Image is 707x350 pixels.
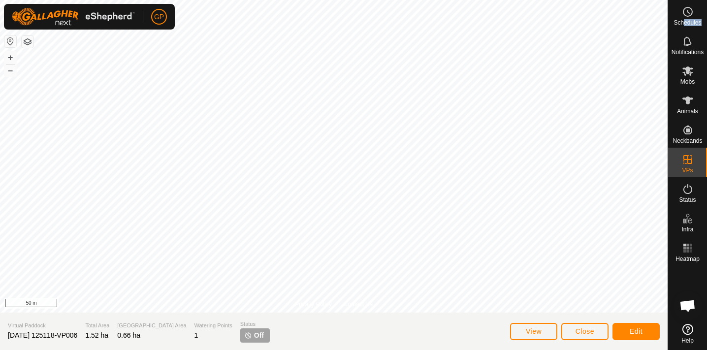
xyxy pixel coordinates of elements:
button: – [4,64,16,76]
span: [DATE] 125118-VP006 [8,331,77,339]
span: Mobs [680,79,695,85]
span: [GEOGRAPHIC_DATA] Area [117,321,186,330]
img: turn-off [244,331,252,339]
button: Edit [612,323,660,340]
span: Close [576,327,594,335]
span: Edit [630,327,643,335]
button: Close [561,323,609,340]
button: + [4,52,16,64]
span: 0.66 ha [117,331,140,339]
button: Map Layers [22,36,33,48]
span: Schedules [674,20,701,26]
img: Gallagher Logo [12,8,135,26]
span: Virtual Paddock [8,321,77,330]
span: Status [240,320,270,328]
span: Infra [681,226,693,232]
button: View [510,323,557,340]
span: View [526,327,542,335]
span: GP [154,12,164,22]
button: Reset Map [4,35,16,47]
div: Open chat [673,291,703,320]
span: Heatmap [675,256,700,262]
a: Help [668,320,707,348]
span: VPs [682,167,693,173]
span: 1.52 ha [85,331,108,339]
span: Status [679,197,696,203]
span: Off [254,330,264,341]
a: Contact Us [344,300,373,309]
span: Neckbands [673,138,702,144]
a: Privacy Policy [295,300,332,309]
span: Help [681,338,694,344]
span: 1 [194,331,198,339]
span: Animals [677,108,698,114]
span: Watering Points [194,321,232,330]
span: Total Area [85,321,109,330]
span: Notifications [672,49,704,55]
